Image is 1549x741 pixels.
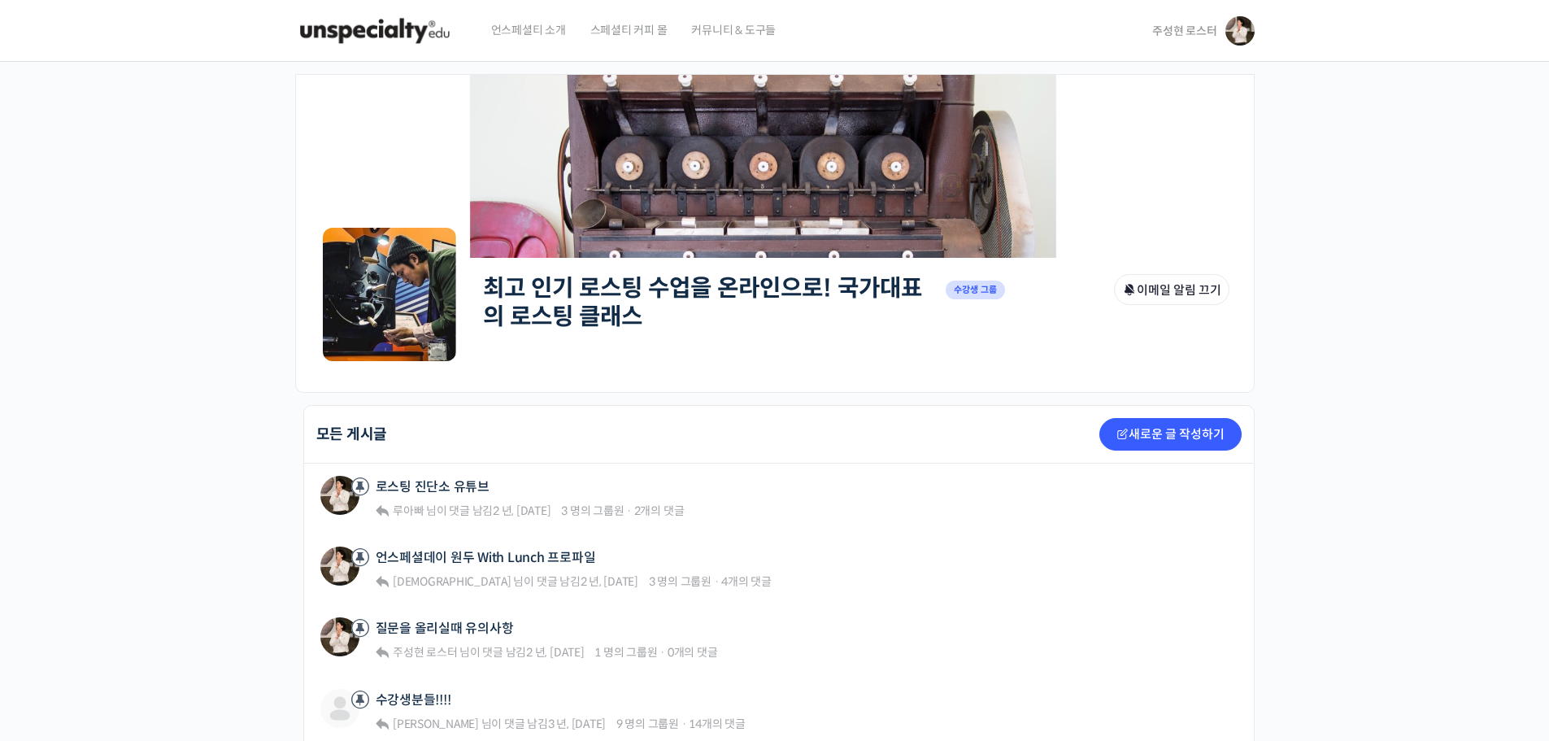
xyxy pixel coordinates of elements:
[393,717,479,731] span: [PERSON_NAME]
[714,574,720,589] span: ·
[390,717,606,731] span: 님이 댓글 남김
[548,717,606,731] a: 3 년, [DATE]
[634,503,685,518] span: 2개의 댓글
[526,645,584,660] a: 2 년, [DATE]
[316,427,388,442] h2: 모든 게시글
[581,574,638,589] a: 2 년, [DATE]
[1099,418,1242,451] a: 새로운 글 작성하기
[626,503,632,518] span: ·
[1152,24,1216,38] span: 주성현 로스터
[393,574,511,589] span: [DEMOGRAPHIC_DATA]
[594,645,657,660] span: 1 명의 그룹원
[659,645,665,660] span: ·
[483,273,922,331] a: 최고 인기 로스팅 수업을 온라인으로! 국가대표의 로스팅 클래스
[390,503,550,518] span: 님이 댓글 남김
[390,645,584,660] span: 님이 댓글 남김
[616,717,679,731] span: 9 명의 그룹원
[721,574,772,589] span: 4개의 댓글
[390,717,479,731] a: [PERSON_NAME]
[668,645,718,660] span: 0개의 댓글
[390,645,457,660] a: 주성현 로스터
[681,717,687,731] span: ·
[376,621,514,636] a: 질문을 올리실때 유의사항
[376,479,490,495] a: 로스팅 진단소 유튜브
[1114,274,1229,305] button: 이메일 알림 끄기
[946,281,1006,299] span: 수강생 그룹
[320,225,459,364] img: Group logo of 최고 인기 로스팅 수업을 온라인으로! 국가대표의 로스팅 클래스
[493,503,550,518] a: 2 년, [DATE]
[390,503,424,518] a: 루아빠
[689,717,745,731] span: 14개의 댓글
[376,550,596,565] a: 언스페셜데이 원두 With Lunch 프로파일
[390,574,638,589] span: 님이 댓글 남김
[393,645,457,660] span: 주성현 로스터
[561,503,624,518] span: 3 명의 그룹원
[376,692,451,708] a: 수강생분들!!!!
[649,574,711,589] span: 3 명의 그룹원
[393,503,424,518] span: 루아빠
[390,574,511,589] a: [DEMOGRAPHIC_DATA]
